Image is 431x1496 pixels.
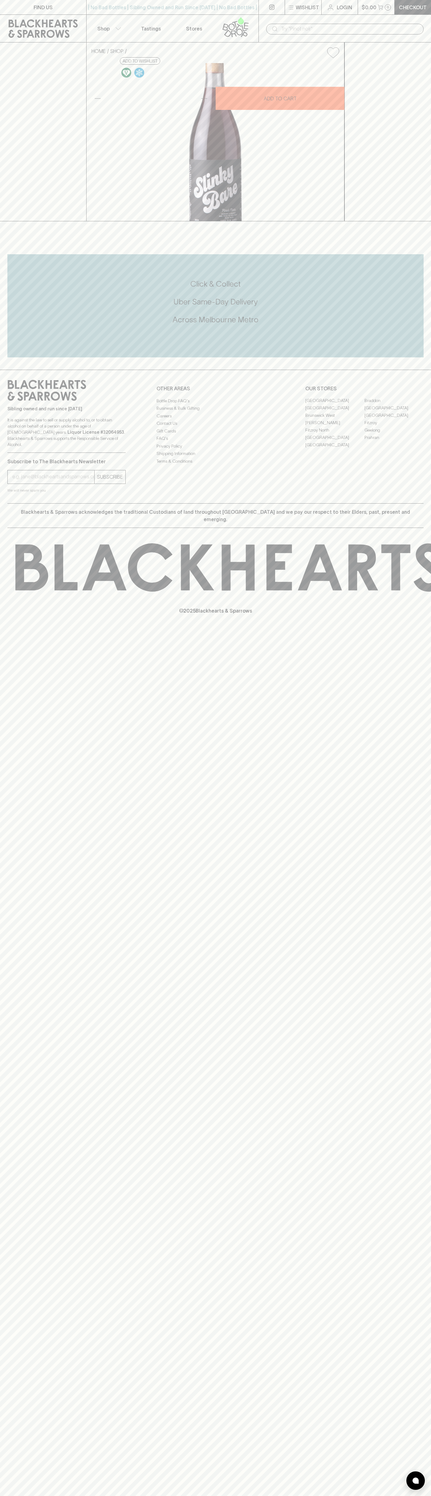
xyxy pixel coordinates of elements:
p: FIND US [34,4,53,11]
a: Brunswick West [305,412,364,419]
p: Stores [186,25,202,32]
div: Call to action block [7,254,424,357]
a: [GEOGRAPHIC_DATA] [305,441,364,449]
a: Bottle Drop FAQ's [157,397,275,404]
a: [GEOGRAPHIC_DATA] [305,404,364,412]
strong: Liquor License #32064953 [67,430,124,435]
h5: Across Melbourne Metro [7,315,424,325]
h5: Uber Same-Day Delivery [7,297,424,307]
p: Sibling owned and run since [DATE] [7,406,126,412]
p: Wishlist [296,4,319,11]
a: Fitzroy [364,419,424,427]
a: Terms & Conditions [157,457,275,465]
a: Made without the use of any animal products. [120,66,133,79]
a: [PERSON_NAME] [305,419,364,427]
a: Gift Cards [157,427,275,435]
p: $0.00 [362,4,376,11]
a: Contact Us [157,420,275,427]
input: Try "Pinot noir" [281,24,419,34]
a: Tastings [129,15,173,42]
button: Add to wishlist [120,57,160,65]
button: Shop [87,15,130,42]
a: Braddon [364,397,424,404]
a: Business & Bulk Gifting [157,405,275,412]
a: [GEOGRAPHIC_DATA] [364,404,424,412]
p: Blackhearts & Sparrows acknowledges the traditional Custodians of land throughout [GEOGRAPHIC_DAT... [12,508,419,523]
p: 0 [387,6,389,9]
button: Add to wishlist [325,45,342,61]
a: Stores [173,15,216,42]
p: It is against the law to sell or supply alcohol to, or to obtain alcohol on behalf of a person un... [7,417,126,448]
a: FAQ's [157,435,275,442]
a: Wonderful as is, but a slight chill will enhance the aromatics and give it a beautiful crunch. [133,66,146,79]
a: [GEOGRAPHIC_DATA] [305,397,364,404]
p: Subscribe to The Blackhearts Newsletter [7,458,126,465]
p: ADD TO CART [264,95,297,102]
input: e.g. jane@blackheartsandsparrows.com.au [12,472,94,482]
p: Shop [97,25,110,32]
p: Login [337,4,352,11]
p: OUR STORES [305,385,424,392]
p: Tastings [141,25,161,32]
img: bubble-icon [413,1478,419,1484]
a: Privacy Policy [157,442,275,450]
a: Shipping Information [157,450,275,457]
a: HOME [91,48,106,54]
a: Prahran [364,434,424,441]
p: Checkout [399,4,427,11]
a: [GEOGRAPHIC_DATA] [364,412,424,419]
button: ADD TO CART [216,87,344,110]
img: 40506.png [87,63,344,221]
p: We will never spam you [7,487,126,493]
img: Chilled Red [134,68,144,78]
button: SUBSCRIBE [95,470,125,484]
a: Careers [157,412,275,420]
a: Fitzroy North [305,427,364,434]
p: OTHER AREAS [157,385,275,392]
img: Vegan [121,68,131,78]
a: Geelong [364,427,424,434]
a: SHOP [110,48,124,54]
h5: Click & Collect [7,279,424,289]
a: [GEOGRAPHIC_DATA] [305,434,364,441]
p: SUBSCRIBE [97,473,123,481]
